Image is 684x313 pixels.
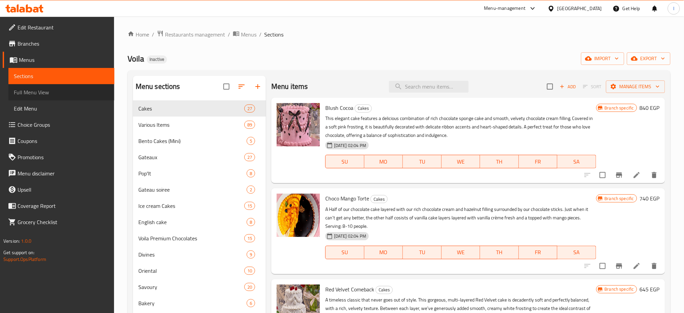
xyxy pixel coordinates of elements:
span: 9 [247,251,255,258]
div: items [244,234,255,242]
a: Choice Groups [3,117,114,133]
span: Get support on: [3,248,34,257]
a: Edit menu item [633,171,641,179]
span: import [586,54,619,63]
div: Divines [138,250,247,259]
span: Coverage Report [18,202,109,210]
span: Select section first [579,81,606,92]
span: Pop'It [138,169,247,177]
a: Coupons [3,133,114,149]
div: items [244,104,255,113]
button: FR [519,155,558,168]
span: Coupons [18,137,109,145]
h2: Menu sections [136,81,180,92]
h2: Menu items [271,81,308,92]
a: Grocery Checklist [3,214,114,230]
span: Branch specific [602,286,637,292]
span: Menus [19,56,109,64]
span: WE [444,247,478,257]
span: Sections [14,72,109,80]
div: Divines9 [133,246,266,263]
span: Gateau soiree [138,186,247,194]
span: Full Menu View [14,88,109,96]
li: / [228,30,230,39]
button: TH [480,246,519,259]
div: Cakes [355,104,372,113]
div: English cake8 [133,214,266,230]
div: Various Items [138,121,244,129]
a: Sections [8,68,114,84]
span: 6 [247,300,255,307]
button: TU [403,155,442,168]
span: 2 [247,187,255,193]
div: Bakery6 [133,295,266,311]
span: English cake [138,218,247,226]
span: Savoury [138,283,244,291]
button: WE [442,246,481,259]
span: Grocery Checklist [18,218,109,226]
div: items [244,121,255,129]
button: SU [325,155,364,168]
div: Ice cream Cakes15 [133,198,266,214]
a: Restaurants management [157,30,225,39]
div: Gateaux27 [133,149,266,165]
span: SA [560,157,594,167]
span: Add item [557,81,579,92]
span: 15 [245,235,255,242]
a: Promotions [3,149,114,165]
div: items [244,202,255,210]
span: 1.0.0 [21,237,31,245]
span: 15 [245,203,255,209]
button: WE [442,155,481,168]
span: TH [483,157,516,167]
a: Upsell [3,182,114,198]
span: Gateaux [138,153,244,161]
div: items [247,218,255,226]
li: / [152,30,154,39]
a: Menu disclaimer [3,165,114,182]
button: TU [403,246,442,259]
span: [DATE] 02:04 PM [331,142,369,149]
button: Add [557,81,579,92]
span: SU [328,247,361,257]
span: Manage items [611,82,660,91]
button: TH [480,155,519,168]
span: Upsell [18,186,109,194]
button: delete [646,258,662,274]
span: Add [559,83,577,91]
span: Branch specific [602,105,637,111]
h6: 740 EGP [640,194,660,203]
li: / [259,30,262,39]
span: Select all sections [219,79,234,94]
a: Edit Menu [8,100,114,117]
div: Pop'It8 [133,165,266,182]
div: Gateau soiree2 [133,182,266,198]
button: FR [519,246,558,259]
span: Branch specific [602,195,637,202]
div: Bento Cakes (Mini) [138,137,247,145]
button: delete [646,167,662,183]
p: A Half of our chocolate cake layered with our rich chocolate cream and hazelnut filling surrounde... [325,205,596,231]
span: 20 [245,284,255,290]
div: Bento Cakes (Mini)5 [133,133,266,149]
div: Ice cream Cakes [138,202,244,210]
div: Voila Premium Chocolates15 [133,230,266,246]
div: Savoury20 [133,279,266,295]
span: Cakes [371,195,387,203]
button: Manage items [606,80,665,93]
button: SA [557,155,596,168]
span: Oriental [138,267,244,275]
span: [DATE] 02:04 PM [331,233,369,239]
span: TU [406,247,439,257]
span: 8 [247,170,255,177]
span: 8 [247,219,255,225]
span: 27 [245,105,255,112]
a: Support.OpsPlatform [3,255,46,264]
span: 10 [245,268,255,274]
button: Add section [250,78,266,95]
p: This elegant cake features a delicious combination of rich chocolate sponge cake and smooth, velv... [325,114,596,140]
